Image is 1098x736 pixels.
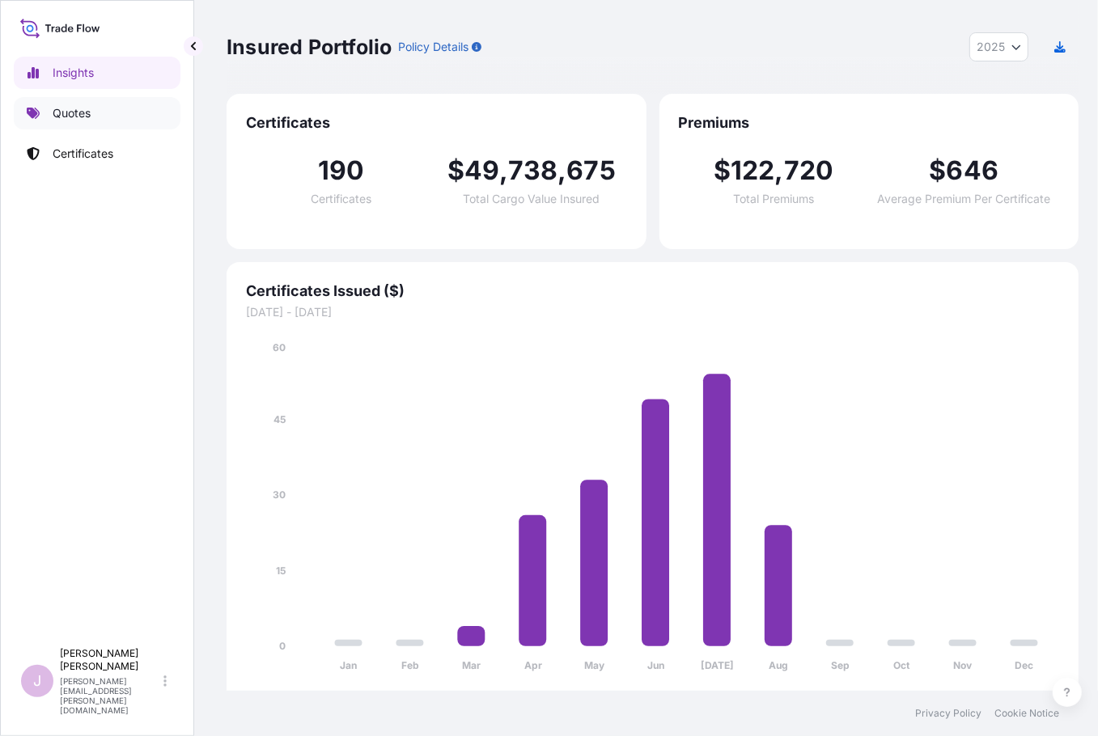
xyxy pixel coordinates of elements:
[311,193,371,205] span: Certificates
[701,660,734,672] tspan: [DATE]
[499,158,508,184] span: ,
[915,707,981,720] a: Privacy Policy
[401,660,419,672] tspan: Feb
[318,158,365,184] span: 190
[947,158,999,184] span: 646
[462,660,481,672] tspan: Mar
[60,676,160,715] p: [PERSON_NAME][EMAIL_ADDRESS][PERSON_NAME][DOMAIN_NAME]
[33,673,41,689] span: J
[1015,660,1034,672] tspan: Dec
[279,640,286,652] tspan: 0
[977,39,1005,55] span: 2025
[340,660,357,672] tspan: Jan
[524,660,542,672] tspan: Apr
[246,304,1059,320] span: [DATE] - [DATE]
[53,105,91,121] p: Quotes
[784,158,834,184] span: 720
[893,660,910,672] tspan: Oct
[227,34,392,60] p: Insured Portfolio
[509,158,558,184] span: 738
[929,158,946,184] span: $
[769,660,788,672] tspan: Aug
[398,39,468,55] p: Policy Details
[273,341,286,353] tspan: 60
[463,193,600,205] span: Total Cargo Value Insured
[954,660,973,672] tspan: Nov
[994,707,1059,720] a: Cookie Notice
[464,158,499,184] span: 49
[53,146,113,162] p: Certificates
[969,32,1028,61] button: Year Selector
[14,137,180,170] a: Certificates
[566,158,616,184] span: 675
[53,65,94,81] p: Insights
[647,660,664,672] tspan: Jun
[679,113,1060,133] span: Premiums
[14,97,180,129] a: Quotes
[246,281,1059,301] span: Certificates Issued ($)
[831,660,850,672] tspan: Sep
[557,158,566,184] span: ,
[60,647,160,673] p: [PERSON_NAME] [PERSON_NAME]
[14,57,180,89] a: Insights
[731,158,775,184] span: 122
[877,193,1050,205] span: Average Premium Per Certificate
[273,489,286,501] tspan: 30
[276,565,286,577] tspan: 15
[733,193,814,205] span: Total Premiums
[584,660,605,672] tspan: May
[246,113,627,133] span: Certificates
[714,158,731,184] span: $
[775,158,784,184] span: ,
[447,158,464,184] span: $
[273,413,286,425] tspan: 45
